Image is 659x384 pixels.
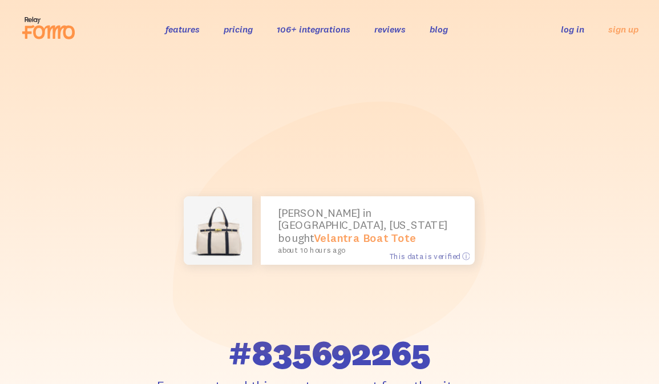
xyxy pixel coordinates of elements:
img: 01_small.jpg [184,196,252,265]
a: log in [561,23,584,35]
a: Velantra Boat Tote [314,231,417,244]
a: blog [430,23,448,35]
a: pricing [224,23,253,35]
span: #835692265 [228,335,431,370]
small: about 10 hours ago [278,246,452,254]
a: features [165,23,200,35]
a: sign up [608,23,638,35]
a: 106+ integrations [277,23,350,35]
span: This data is verified ⓘ [389,251,470,261]
p: [PERSON_NAME] in [GEOGRAPHIC_DATA], [US_STATE] bought [278,207,458,255]
a: reviews [374,23,406,35]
